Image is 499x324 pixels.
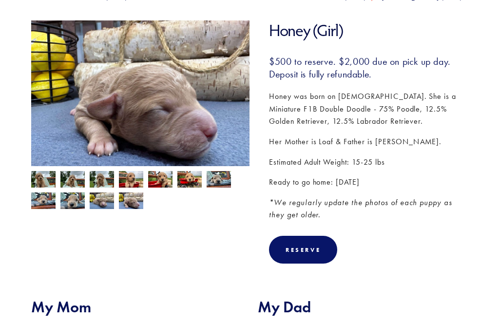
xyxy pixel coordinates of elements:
em: *We regularly update the photos of each puppy as they get older. [269,198,455,220]
img: Honey 4.jpg [31,191,56,210]
img: Honey 1.jpg [119,191,143,210]
h3: $500 to reserve. $2,000 due on pick up day. Deposit is fully refundable. [269,55,468,80]
img: Honey 7.jpg [148,171,173,190]
p: Estimated Adult Weight: 15-25 lbs [269,156,468,169]
div: Reserve [269,236,337,264]
img: Honey 11.jpg [60,171,85,190]
h1: Honey (Girl) [269,20,468,40]
img: Honey 6.jpg [119,171,143,190]
img: Honey 10.jpg [31,171,56,190]
p: Ready to go home: [DATE] [269,176,468,189]
h2: My Dad [258,298,468,316]
h2: My Mom [31,298,241,316]
img: Honey 9.jpg [90,170,114,189]
p: Honey was born on [DEMOGRAPHIC_DATA]. She is a Miniature F1B Double Doodle - 75% Poodle, 12.5% Go... [269,90,468,128]
img: Honey 5.jpg [60,191,85,210]
img: Honey 8.jpg [177,170,202,189]
p: Her Mother is Loaf & Father is [PERSON_NAME]. [269,135,468,148]
div: Reserve [286,246,321,253]
img: Honey 2.jpg [90,191,114,210]
img: Honey 3.jpg [207,170,231,189]
img: Honey 1.jpg [31,12,249,175]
